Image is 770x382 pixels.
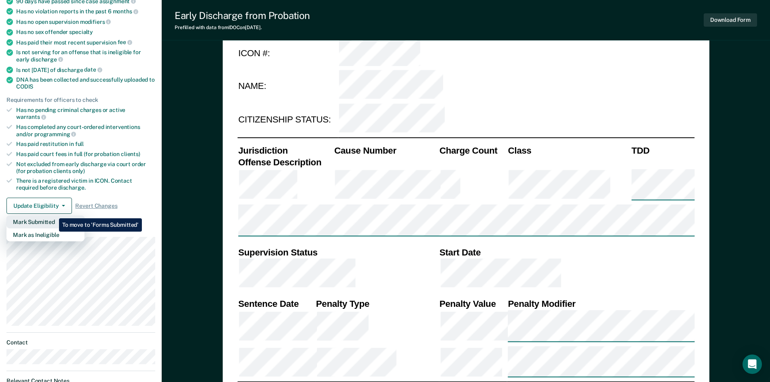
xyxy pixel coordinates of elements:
[6,228,84,241] button: Mark as Ineligible
[16,177,155,191] div: There is a registered victim in ICON. Contact required before
[6,339,155,346] dt: Contact
[6,198,72,214] button: Update Eligibility
[237,145,333,156] th: Jurisdiction
[507,298,694,310] th: Penalty Modifier
[175,25,310,30] div: Prefilled with data from IDOC on [DATE] .
[75,203,117,209] span: Revert Changes
[237,156,333,168] th: Offense Description
[6,215,84,228] button: Mark Submitted
[333,145,438,156] th: Cause Number
[507,145,630,156] th: Class
[16,66,155,74] div: Is not [DATE] of discharge
[75,141,84,147] span: full
[16,124,155,137] div: Has completed any court-ordered interventions and/or
[439,298,507,310] th: Penalty Value
[237,298,315,310] th: Sentence Date
[16,151,155,158] div: Has paid court fees in full (for probation
[743,355,762,374] div: Open Intercom Messenger
[16,39,155,46] div: Has paid their most recent supervision
[175,10,310,21] div: Early Discharge from Probation
[237,247,439,258] th: Supervision Status
[113,8,138,15] span: months
[237,70,338,103] td: NAME:
[704,13,757,27] button: Download Form
[16,49,155,63] div: Is not serving for an offense that is ineligible for early
[631,145,694,156] th: TDD
[121,151,140,157] span: clients)
[118,39,132,45] span: fee
[58,184,86,191] span: discharge.
[16,8,155,15] div: Has no violation reports in the past 6
[6,97,155,103] div: Requirements for officers to check
[237,103,338,136] td: CITIZENSHIP STATUS:
[16,83,33,90] span: CODIS
[34,131,76,137] span: programming
[84,66,102,73] span: date
[31,56,63,63] span: discharge
[16,141,155,148] div: Has paid restitution in
[16,161,155,175] div: Not excluded from early discharge via court order (for probation clients
[439,247,694,258] th: Start Date
[16,18,155,25] div: Has no open supervision
[16,107,155,120] div: Has no pending criminal charges or active
[237,36,338,70] td: ICON #:
[72,168,85,174] span: only)
[439,145,507,156] th: Charge Count
[16,29,155,36] div: Has no sex offender
[80,19,111,25] span: modifiers
[69,29,93,35] span: specialty
[315,298,438,310] th: Penalty Type
[16,76,155,90] div: DNA has been collected and successfully uploaded to
[16,114,46,120] span: warrants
